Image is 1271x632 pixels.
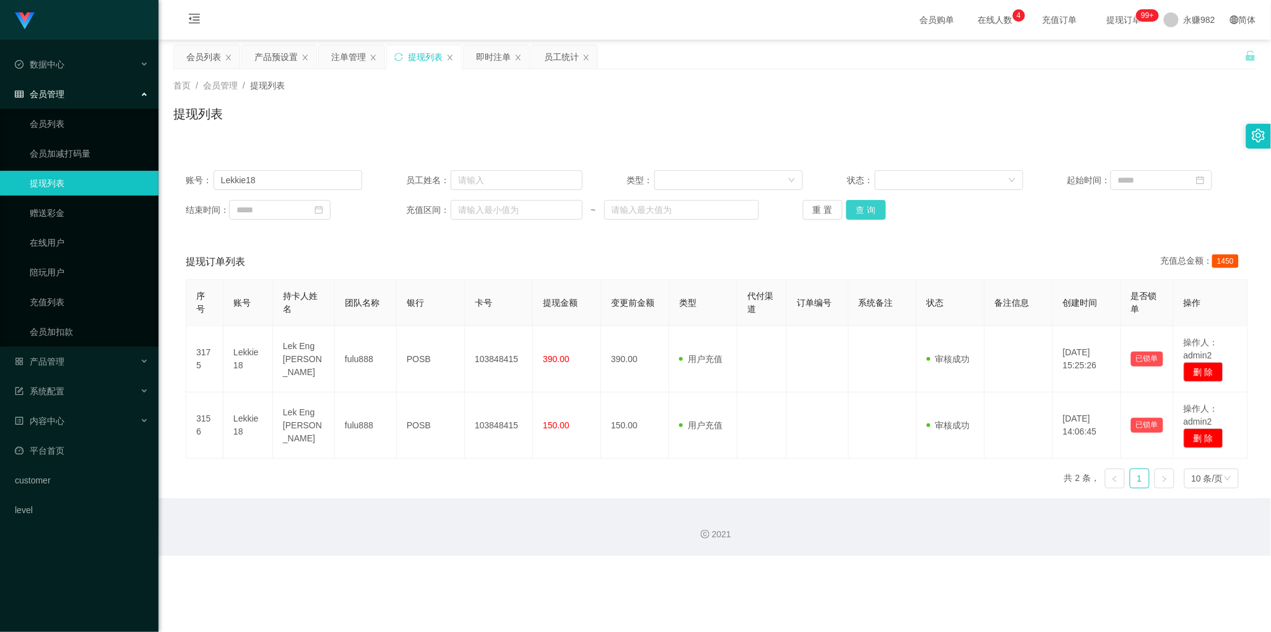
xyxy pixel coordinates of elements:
[1184,298,1201,308] span: 操作
[397,326,465,392] td: POSB
[370,54,377,61] i: 图标: close
[1130,469,1149,488] a: 1
[173,105,223,123] h1: 提现列表
[679,354,722,364] span: 用户充值
[1101,15,1148,24] span: 提现订单
[1245,50,1256,61] i: 图标: unlock
[1017,9,1021,22] p: 4
[214,170,362,190] input: 请输入
[1053,326,1121,392] td: [DATE] 15:25:26
[301,54,309,61] i: 图标: close
[406,204,451,217] span: 充值区间：
[1053,392,1121,459] td: [DATE] 14:06:45
[1212,254,1239,268] span: 1450
[583,204,604,217] span: ~
[1131,418,1163,433] button: 已锁单
[233,298,251,308] span: 账号
[30,201,149,225] a: 赠送彩金
[788,176,796,185] i: 图标: down
[186,174,214,187] span: 账号：
[15,387,24,396] i: 图标: form
[15,386,64,396] span: 系统配置
[1230,15,1239,24] i: 图标: global
[601,326,669,392] td: 390.00
[15,417,24,425] i: 图标: profile
[1013,9,1025,22] sup: 4
[451,170,583,190] input: 请输入
[701,530,709,539] i: 图标: copyright
[186,45,221,69] div: 会员列表
[254,45,298,69] div: 产品预设置
[30,230,149,255] a: 在线用户
[15,438,149,463] a: 图标: dashboard平台首页
[15,357,24,366] i: 图标: appstore-o
[186,204,229,217] span: 结束时间：
[927,354,970,364] span: 审核成功
[451,200,583,220] input: 请输入最小值为
[747,291,773,314] span: 代付渠道
[604,200,759,220] input: 请输入最大值为
[196,80,198,90] span: /
[15,89,64,99] span: 会员管理
[1009,176,1016,185] i: 图标: down
[1105,469,1125,488] li: 上一页
[465,392,533,459] td: 103848415
[543,354,570,364] span: 390.00
[273,326,335,392] td: Lek Eng [PERSON_NAME]
[1184,404,1218,426] span: 操作人：admin2
[1196,176,1205,184] i: 图标: calendar
[15,60,24,69] i: 图标: check-circle-o
[927,420,970,430] span: 审核成功
[30,171,149,196] a: 提现列表
[30,319,149,344] a: 会员加扣款
[225,54,232,61] i: 图标: close
[1192,469,1223,488] div: 10 条/页
[186,392,223,459] td: 3156
[397,392,465,459] td: POSB
[1131,352,1163,366] button: 已锁单
[611,298,654,308] span: 变更前金额
[1063,298,1098,308] span: 创建时间
[446,54,454,61] i: 图标: close
[583,54,590,61] i: 图标: close
[1036,15,1083,24] span: 充值订单
[345,298,380,308] span: 团队名称
[1224,475,1231,483] i: 图标: down
[1184,337,1218,360] span: 操作人：admin2
[331,45,366,69] div: 注单管理
[15,357,64,366] span: 产品管理
[243,80,245,90] span: /
[223,392,273,459] td: Lekkie18
[927,298,944,308] span: 状态
[186,326,223,392] td: 3175
[15,468,149,493] a: customer
[1067,174,1111,187] span: 起始时间：
[15,498,149,522] a: level
[476,45,511,69] div: 即时注单
[15,59,64,69] span: 数据中心
[1155,469,1174,488] li: 下一页
[1064,469,1100,488] li: 共 2 条，
[196,291,205,314] span: 序号
[406,174,451,187] span: 员工姓名：
[679,298,696,308] span: 类型
[407,298,424,308] span: 银行
[203,80,238,90] span: 会员管理
[514,54,522,61] i: 图标: close
[335,392,397,459] td: fulu888
[30,290,149,314] a: 充值列表
[1160,254,1244,269] div: 充值总金额：
[1252,129,1265,142] i: 图标: setting
[1161,475,1168,483] i: 图标: right
[273,392,335,459] td: Lek Eng [PERSON_NAME]
[544,45,579,69] div: 员工统计
[314,206,323,214] i: 图标: calendar
[1184,428,1223,448] button: 删 除
[15,416,64,426] span: 内容中心
[797,298,831,308] span: 订单编号
[847,174,875,187] span: 状态：
[601,392,669,459] td: 150.00
[543,298,578,308] span: 提现金额
[30,111,149,136] a: 会员列表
